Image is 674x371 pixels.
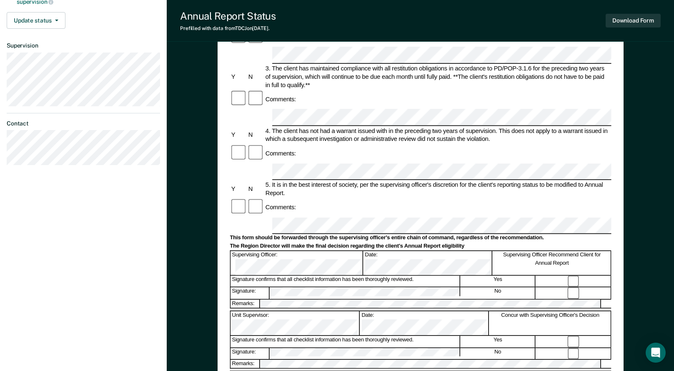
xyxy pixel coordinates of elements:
div: Y [230,185,247,193]
div: Yes [461,276,536,287]
dt: Supervision [7,42,160,49]
div: Unit Supervisor: [231,311,359,335]
div: Concur with Supervising Officer's Decision [490,311,611,335]
div: Annual Report Status [180,10,276,22]
div: N [247,131,264,139]
div: 5. It is in the best interest of society, per the supervising officer's discretion for the client... [264,181,611,197]
div: Comments: [264,203,297,212]
button: Download Form [606,14,661,28]
div: The Region Director will make the final decision regarding the client's Annual Report eligibility [230,243,611,250]
div: No [461,348,536,359]
div: No [461,288,536,299]
div: Supervising Officer Recommend Client for Annual Report [493,251,611,275]
dt: Contact [7,120,160,127]
div: N [247,73,264,81]
div: Open Intercom Messenger [646,343,666,363]
div: Date: [360,311,489,335]
div: Supervising Officer: [231,251,363,275]
div: Date: [363,251,492,275]
div: Signature: [231,348,269,359]
div: 4. The client has not had a warrant issued with in the preceding two years of supervision. This d... [264,127,611,143]
div: N [247,185,264,193]
div: Signature confirms that all checklist information has been thoroughly reviewed. [231,336,460,347]
div: Remarks: [231,300,260,308]
div: Y [230,131,247,139]
div: This form should be forwarded through the supervising officer's entire chain of command, regardle... [230,235,611,242]
div: 3. The client has maintained compliance with all restitution obligations in accordance to PD/POP-... [264,64,611,89]
button: Update status [7,12,65,29]
div: Signature confirms that all checklist information has been thoroughly reviewed. [231,276,460,287]
div: Remarks: [231,360,260,368]
div: Comments: [264,95,297,103]
div: Y [230,73,247,81]
div: Signature: [231,288,269,299]
div: Yes [461,336,536,347]
div: Prefilled with data from TDCJ on [DATE] . [180,25,276,31]
div: Comments: [264,149,297,158]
